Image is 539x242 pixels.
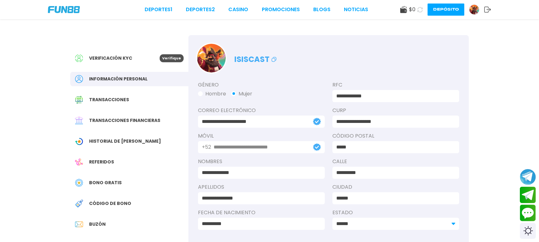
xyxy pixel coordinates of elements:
span: Bono Gratis [89,179,122,186]
span: Transacciones [89,96,129,103]
img: Transaction History [75,96,83,104]
button: Contact customer service [520,205,536,221]
img: Personal [75,75,83,83]
img: Inbox [75,220,83,228]
img: Company Logo [48,6,80,13]
button: Join telegram [520,187,536,203]
label: Código Postal [332,132,459,140]
img: Redeem Bonus [75,200,83,208]
span: Referidos [89,159,114,165]
button: Hombre [198,90,226,98]
span: Información personal [89,76,148,82]
a: PersonalInformación personal [70,72,188,86]
button: Depósito [428,4,464,16]
span: Código de bono [89,200,131,207]
a: BLOGS [313,6,330,13]
a: Avatar [469,4,484,15]
label: APELLIDOS [198,183,325,191]
label: Ciudad [332,183,459,191]
a: InboxBuzón [70,217,188,231]
img: Avatar [469,5,479,14]
a: Free BonusBono Gratis [70,176,188,190]
label: RFC [332,81,459,89]
img: Referral [75,158,83,166]
p: Verifique [160,54,184,62]
label: Estado [332,209,459,216]
p: +52 [202,143,211,151]
button: Mujer [231,90,252,98]
a: ReferralReferidos [70,155,188,169]
label: Móvil [198,132,325,140]
img: Wagering Transaction [75,137,83,145]
a: CASINO [228,6,248,13]
a: Transaction HistoryTransacciones [70,93,188,107]
a: Deportes1 [145,6,172,13]
img: Financial Transaction [75,117,83,125]
p: isiscast [234,50,278,65]
span: Buzón [89,221,106,228]
a: Deportes2 [186,6,215,13]
span: Verificación KYC [89,55,132,62]
img: Avatar [197,44,226,72]
label: Género [198,81,325,89]
span: $ 0 [409,6,415,13]
a: Promociones [262,6,300,13]
label: NOMBRES [198,158,325,165]
a: Wagering TransactionHistorial de [PERSON_NAME] [70,134,188,148]
img: Free Bonus [75,179,83,187]
a: Redeem BonusCódigo de bono [70,196,188,211]
label: CURP [332,107,459,114]
span: Historial de [PERSON_NAME] [89,138,161,145]
a: Verificación KYCVerifique [70,51,188,65]
label: Correo electrónico [198,107,325,114]
a: Financial TransactionTransacciones financieras [70,113,188,128]
label: Calle [332,158,459,165]
label: Fecha de Nacimiento [198,209,325,216]
span: Transacciones financieras [89,117,160,124]
div: Switch theme [520,223,536,239]
button: Join telegram channel [520,169,536,185]
a: NOTICIAS [344,6,368,13]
